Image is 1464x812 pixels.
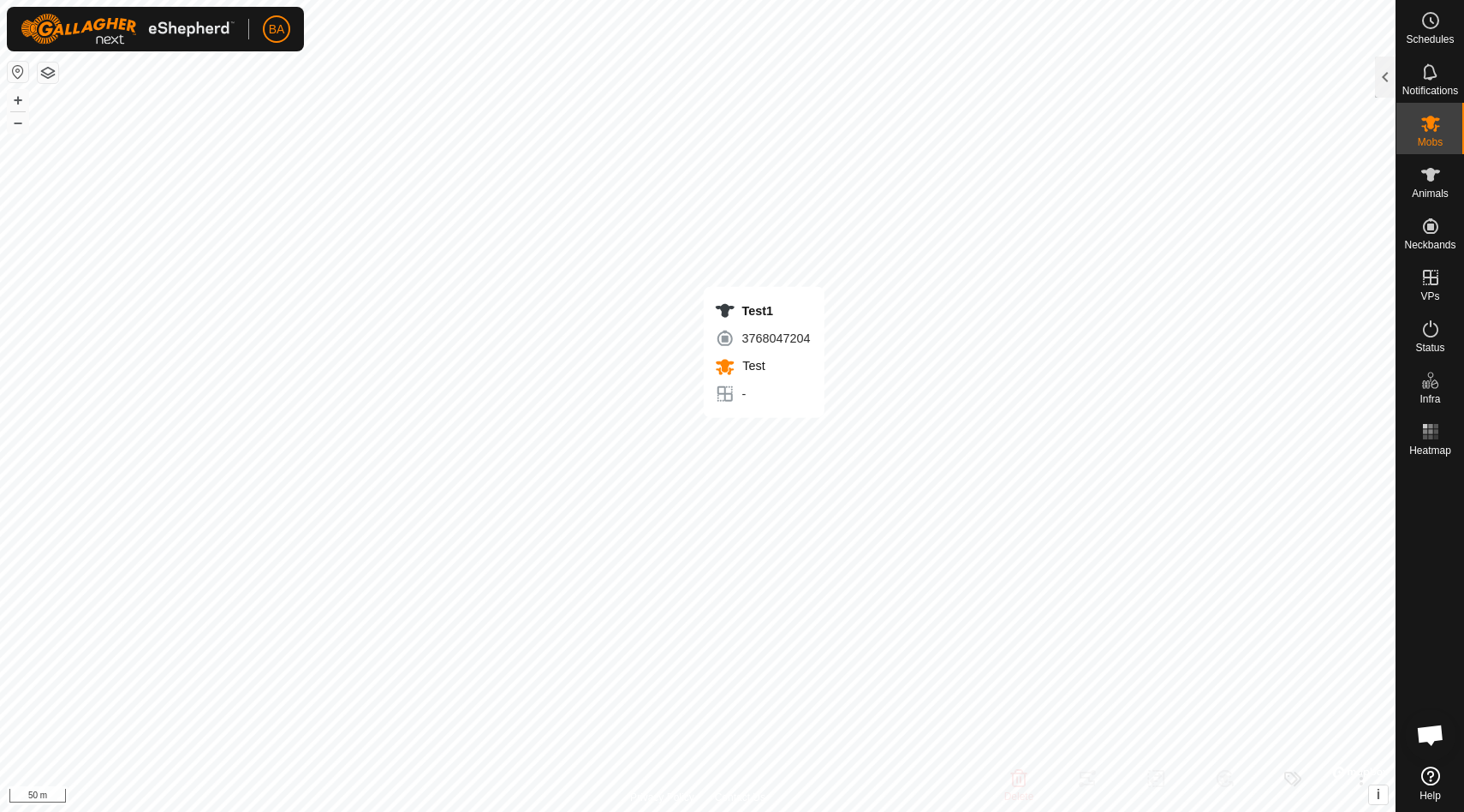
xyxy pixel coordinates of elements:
div: 3768047204 [715,328,811,349]
span: Test [739,359,765,373]
span: Infra [1419,394,1440,404]
div: Open chat [1405,709,1456,761]
img: Gallagher Logo [21,14,235,45]
button: Map Layers [38,63,58,83]
span: Heatmap [1409,445,1451,456]
button: + [8,90,28,110]
span: Help [1419,791,1441,801]
span: Neckbands [1404,240,1455,250]
span: i [1377,787,1380,802]
button: i [1369,785,1388,804]
a: Help [1396,760,1464,808]
span: Schedules [1406,34,1454,45]
span: Mobs [1418,137,1443,147]
div: Test1 [715,301,811,321]
a: Privacy Policy [630,790,694,805]
span: Animals [1412,188,1449,199]
span: BA [269,21,285,39]
span: Notifications [1402,86,1458,96]
button: Reset Map [8,62,28,82]
button: – [8,112,28,133]
a: Contact Us [715,790,765,805]
span: Status [1415,343,1444,353]
span: VPs [1420,291,1439,302]
div: - [715,384,811,404]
